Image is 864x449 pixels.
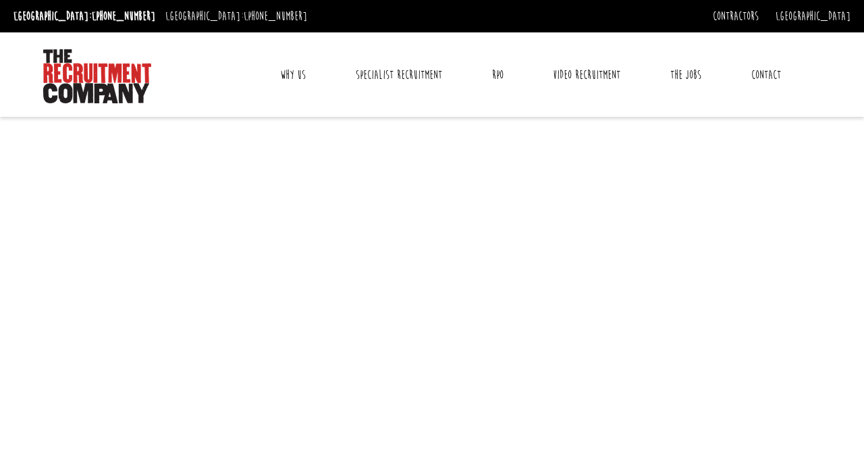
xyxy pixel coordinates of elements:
[543,58,630,92] a: Video Recruitment
[270,58,316,92] a: Why Us
[482,58,514,92] a: RPO
[244,9,307,24] a: [PHONE_NUMBER]
[43,49,151,103] img: The Recruitment Company
[741,58,791,92] a: Contact
[162,5,310,27] li: [GEOGRAPHIC_DATA]:
[776,9,850,24] a: [GEOGRAPHIC_DATA]
[713,9,759,24] a: Contractors
[92,9,155,24] a: [PHONE_NUMBER]
[10,5,159,27] li: [GEOGRAPHIC_DATA]:
[660,58,711,92] a: The Jobs
[346,58,452,92] a: Specialist Recruitment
